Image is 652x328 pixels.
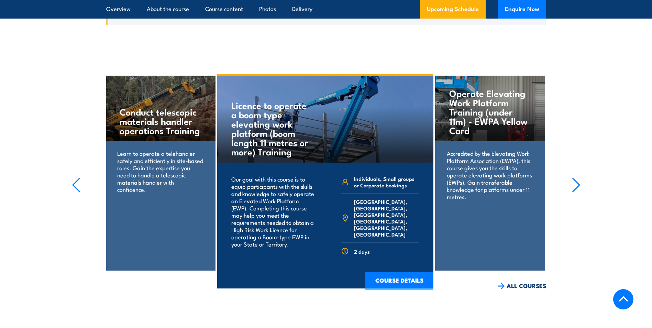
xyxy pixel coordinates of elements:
[498,282,546,290] a: ALL COURSES
[354,198,419,238] span: [GEOGRAPHIC_DATA], [GEOGRAPHIC_DATA], [GEOGRAPHIC_DATA], [GEOGRAPHIC_DATA], [GEOGRAPHIC_DATA], [G...
[354,248,370,255] span: 2 days
[365,272,433,290] a: COURSE DETAILS
[120,107,201,135] h4: Conduct telescopic materials handler operations Training
[354,175,419,188] span: Individuals, Small groups or Corporate bookings
[117,150,203,193] p: Learn to operate a telehandler safely and efficiently in site-based roles. Gain the expertise you...
[447,150,533,200] p: Accredited by the Elevating Work Platform Association (EWPA), this course gives you the skills to...
[231,100,312,156] h4: Licence to operate a boom type elevating work platform (boom length 11 metres or more) Training
[449,88,531,135] h4: Operate Elevating Work Platform Training (under 11m) - EWPA Yellow Card
[231,175,316,248] p: Our goal with this course is to equip participants with the skills and knowledge to safely operat...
